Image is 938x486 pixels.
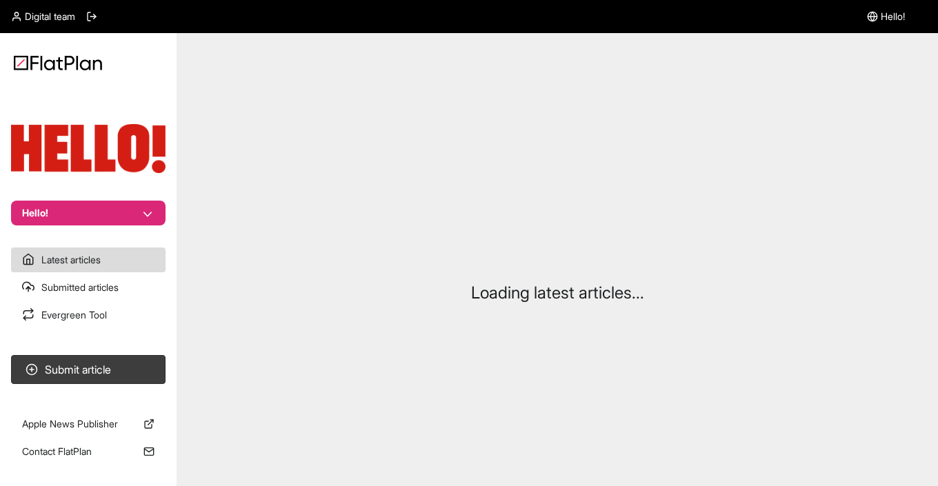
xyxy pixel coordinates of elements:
[11,275,166,300] a: Submitted articles
[11,201,166,225] button: Hello!
[11,247,166,272] a: Latest articles
[11,303,166,327] a: Evergreen Tool
[25,10,75,23] span: Digital team
[11,439,166,464] a: Contact FlatPlan
[471,282,644,304] p: Loading latest articles...
[11,10,75,23] a: Digital team
[881,10,905,23] span: Hello!
[11,412,166,436] a: Apple News Publisher
[14,55,102,70] img: Logo
[11,124,166,173] img: Publication Logo
[11,355,166,384] button: Submit article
